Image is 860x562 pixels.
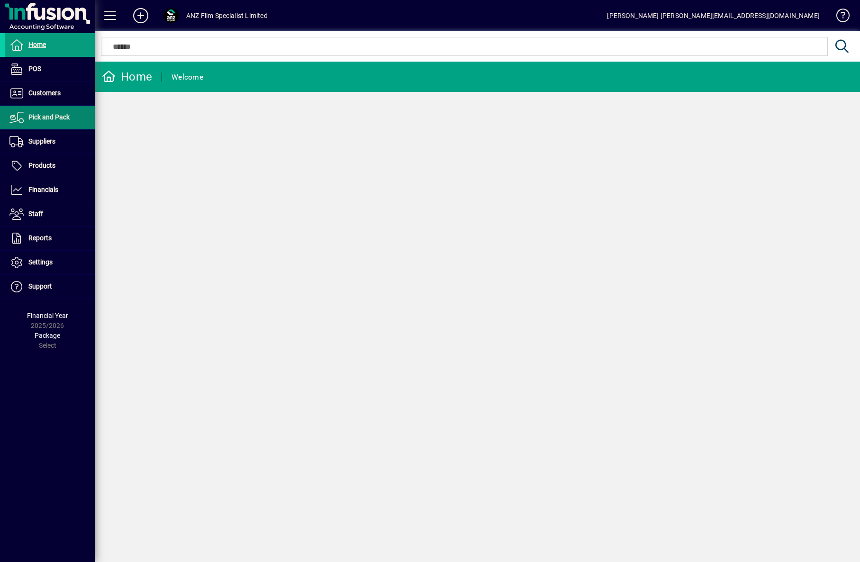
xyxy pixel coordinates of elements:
[28,234,52,242] span: Reports
[28,65,41,73] span: POS
[28,162,55,169] span: Products
[35,332,60,339] span: Package
[186,8,268,23] div: ANZ Film Specialist Limited
[829,2,848,33] a: Knowledge Base
[5,275,95,299] a: Support
[5,154,95,178] a: Products
[28,89,61,97] span: Customers
[172,70,203,85] div: Welcome
[126,7,156,24] button: Add
[27,312,68,319] span: Financial Year
[102,69,152,84] div: Home
[28,41,46,48] span: Home
[28,113,70,121] span: Pick and Pack
[28,137,55,145] span: Suppliers
[156,7,186,24] button: Profile
[5,106,95,129] a: Pick and Pack
[5,57,95,81] a: POS
[5,251,95,274] a: Settings
[5,178,95,202] a: Financials
[28,282,52,290] span: Support
[5,130,95,154] a: Suppliers
[28,258,53,266] span: Settings
[607,8,820,23] div: [PERSON_NAME] [PERSON_NAME][EMAIL_ADDRESS][DOMAIN_NAME]
[5,227,95,250] a: Reports
[28,210,43,218] span: Staff
[28,186,58,193] span: Financials
[5,202,95,226] a: Staff
[5,82,95,105] a: Customers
